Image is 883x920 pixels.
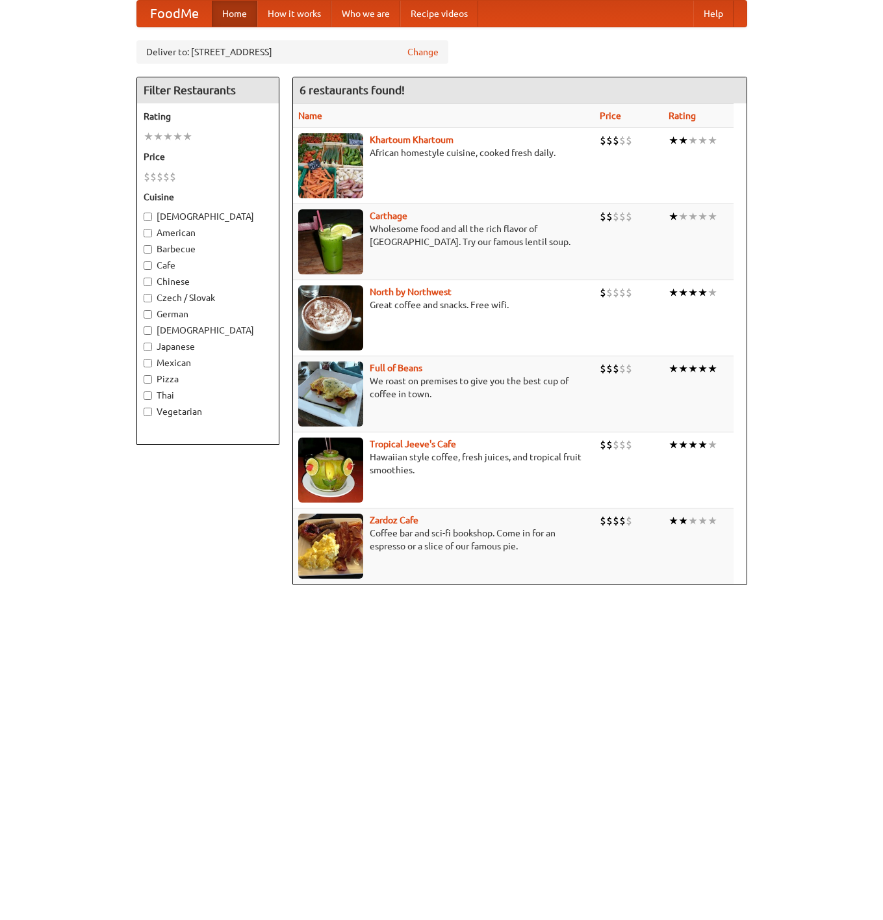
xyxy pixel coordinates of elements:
[144,229,152,237] input: American
[407,46,439,59] a: Change
[606,133,613,148] li: $
[626,133,632,148] li: $
[144,213,152,221] input: [DEMOGRAPHIC_DATA]
[144,391,152,400] input: Thai
[688,209,698,224] li: ★
[613,438,619,452] li: $
[370,211,407,221] a: Carthage
[144,356,272,369] label: Mexican
[144,226,272,239] label: American
[708,209,717,224] li: ★
[170,170,176,184] li: $
[626,285,632,300] li: $
[298,527,589,553] p: Coffee bar and sci-fi bookshop. Come in for an espresso or a slice of our famous pie.
[144,259,272,272] label: Cafe
[163,129,173,144] li: ★
[298,514,363,579] img: zardoz.jpg
[678,209,688,224] li: ★
[688,133,698,148] li: ★
[144,308,272,321] label: German
[698,438,708,452] li: ★
[370,439,456,449] b: Tropical Jeeve's Cafe
[698,514,708,528] li: ★
[606,209,613,224] li: $
[678,361,688,376] li: ★
[298,361,363,427] img: beans.jpg
[144,343,152,351] input: Japanese
[600,514,606,528] li: $
[600,361,606,376] li: $
[619,514,626,528] li: $
[698,133,708,148] li: ★
[669,361,678,376] li: ★
[144,245,152,254] input: Barbecue
[370,515,418,525] a: Zardoz Cafe
[606,514,613,528] li: $
[698,285,708,300] li: ★
[600,438,606,452] li: $
[144,278,152,286] input: Chinese
[298,146,589,159] p: African homestyle cuisine, cooked fresh daily.
[688,361,698,376] li: ★
[144,294,152,302] input: Czech / Slovak
[619,133,626,148] li: $
[606,285,613,300] li: $
[144,191,272,204] h5: Cuisine
[150,170,157,184] li: $
[626,361,632,376] li: $
[144,129,153,144] li: ★
[613,361,619,376] li: $
[298,285,363,350] img: north.jpg
[400,1,478,27] a: Recipe videos
[173,129,183,144] li: ★
[600,111,621,121] a: Price
[144,291,272,304] label: Czech / Slovak
[144,310,152,319] input: German
[144,324,272,337] label: [DEMOGRAPHIC_DATA]
[153,129,163,144] li: ★
[606,438,613,452] li: $
[613,285,619,300] li: $
[669,133,678,148] li: ★
[619,361,626,376] li: $
[669,438,678,452] li: ★
[669,514,678,528] li: ★
[300,84,405,96] ng-pluralize: 6 restaurants found!
[144,170,150,184] li: $
[298,298,589,311] p: Great coffee and snacks. Free wifi.
[144,405,272,418] label: Vegetarian
[613,209,619,224] li: $
[144,150,272,163] h5: Price
[698,209,708,224] li: ★
[600,209,606,224] li: $
[137,77,279,103] h4: Filter Restaurants
[678,438,688,452] li: ★
[144,359,152,367] input: Mexican
[157,170,163,184] li: $
[144,373,272,386] label: Pizza
[144,261,152,270] input: Cafe
[708,361,717,376] li: ★
[144,389,272,402] label: Thai
[626,514,632,528] li: $
[298,111,322,121] a: Name
[144,340,272,353] label: Japanese
[370,135,454,145] b: Khartoum Khartoum
[626,438,632,452] li: $
[298,222,589,248] p: Wholesome food and all the rich flavor of [GEOGRAPHIC_DATA]. Try our famous lentil soup.
[688,438,698,452] li: ★
[698,361,708,376] li: ★
[370,287,452,297] b: North by Northwest
[708,438,717,452] li: ★
[144,275,272,288] label: Chinese
[626,209,632,224] li: $
[669,209,678,224] li: ★
[298,209,363,274] img: carthage.jpg
[693,1,734,27] a: Help
[600,285,606,300] li: $
[144,210,272,223] label: [DEMOGRAPHIC_DATA]
[183,129,192,144] li: ★
[669,111,696,121] a: Rating
[331,1,400,27] a: Who we are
